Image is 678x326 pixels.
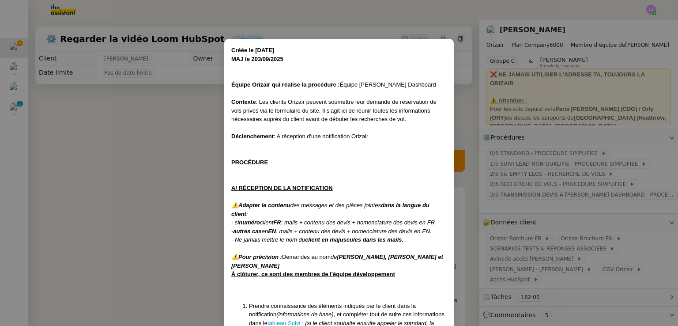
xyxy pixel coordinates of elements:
[231,47,274,53] strong: Créée le [DATE]
[231,253,447,270] div: Demandes au nom
[231,236,305,243] em: - Ne jamais mettre le nom du
[231,81,340,88] strong: Équipe Orizair qui réalise la procédure :
[231,99,256,105] strong: Contexte
[231,185,333,191] u: A/ RÉCEPTION DE LA NOTIFICATION
[239,219,260,226] em: numéro
[231,133,274,140] strong: Déclenchement
[231,99,437,122] span: : Les clients Orizair peuvent soumettre leur demande de réservation de vols privés via le formula...
[274,133,368,140] span: : A réception d'une notification Orizair
[269,56,283,62] strong: /2025
[231,202,429,217] em: dans la langue du client
[305,236,403,243] em: client en majuscules dans les mails.
[231,56,269,62] strong: MAJ le 203/09
[238,202,290,208] em: Adapter le contenu
[231,271,395,277] u: À clôturer, ce sont des membres de l'équipe développement
[231,254,238,260] em: ⚠️
[260,219,273,226] em: client
[268,228,276,235] em: EN
[231,202,238,208] em: ⚠️
[281,219,435,226] em: : mails + contenu des devis + nomenclature des devis en FR
[231,254,443,269] em: [PERSON_NAME], [PERSON_NAME] et [PERSON_NAME]
[231,159,268,166] u: PROCÉDURE
[331,254,337,260] em: de
[340,81,436,88] span: Équipe [PERSON_NAME] Dashboard
[231,219,239,226] em: - si
[233,228,261,235] em: autres cas
[273,219,281,226] em: FR
[246,211,248,217] em: :
[231,228,233,235] em: -
[290,202,381,208] em: des messages et des pièces jointes
[238,254,282,260] em: Pour précision :
[262,228,268,235] em: en
[276,311,333,318] em: (informations de base)
[276,228,432,235] em: : mails + contenu des devis + nomenclature des devis en EN.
